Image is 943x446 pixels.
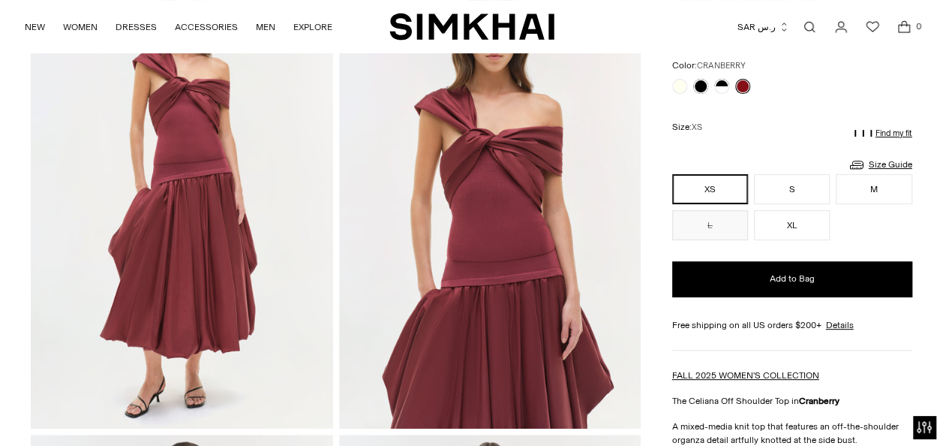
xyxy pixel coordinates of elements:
button: XL [754,210,830,240]
button: Add to Bag [672,261,912,297]
a: SIMKHAI [389,12,554,41]
a: Go to the account page [826,12,856,42]
button: M [836,174,911,204]
button: L [672,210,748,240]
a: DRESSES [116,11,157,44]
strong: Cranberry [799,396,839,406]
a: NEW [25,11,45,44]
span: 0 [911,20,925,33]
a: Size Guide [848,155,912,174]
div: Free shipping on all US orders $200+ [672,318,912,332]
span: XS [692,122,702,132]
a: Open cart modal [889,12,919,42]
button: XS [672,174,748,204]
span: Add to Bag [770,273,815,285]
a: ACCESSORIES [175,11,238,44]
a: Details [826,318,854,332]
a: Wishlist [857,12,887,42]
a: WOMEN [63,11,98,44]
a: EXPLORE [293,11,332,44]
span: CRANBERRY [697,61,746,71]
a: Open search modal [794,12,824,42]
label: Size: [672,120,702,134]
a: MEN [256,11,275,44]
p: The Celiana Off Shoulder Top in [672,394,912,408]
a: FALL 2025 WOMEN'S COLLECTION [672,370,819,381]
button: S [754,174,830,204]
label: Color: [672,59,746,73]
button: SAR ر.س [737,11,789,44]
